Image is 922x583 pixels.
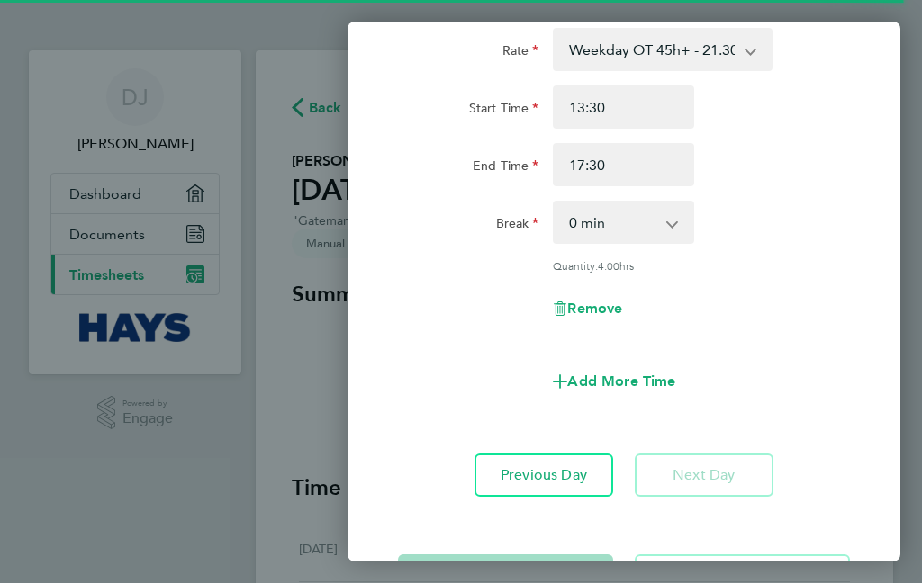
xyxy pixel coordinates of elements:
[502,42,539,64] label: Rate
[567,300,622,317] span: Remove
[475,453,613,497] button: Previous Day
[553,301,622,316] button: Remove
[496,215,539,237] label: Break
[553,258,772,273] div: Quantity: hrs
[473,157,538,179] label: End Time
[598,258,619,273] span: 4.00
[567,372,675,390] span: Add More Time
[469,100,539,121] label: Start Time
[553,374,675,389] button: Add More Time
[501,466,587,484] span: Previous Day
